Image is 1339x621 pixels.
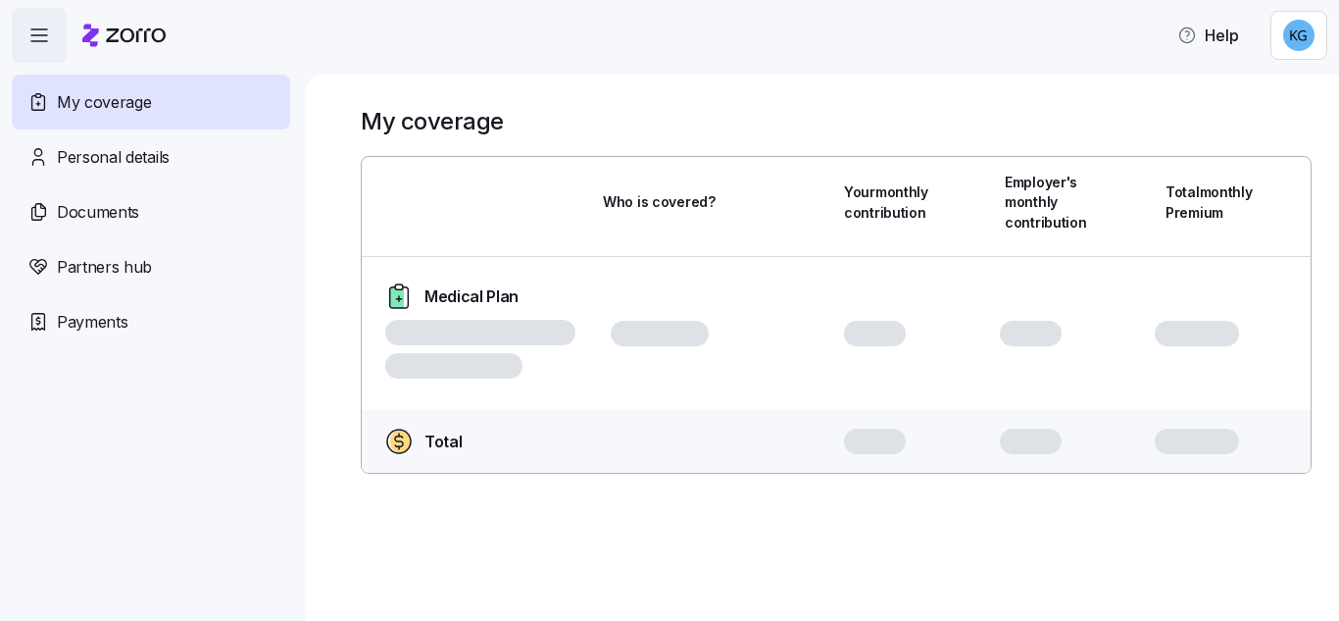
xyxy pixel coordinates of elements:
span: Your monthly contribution [844,182,928,223]
button: Help [1162,16,1255,55]
span: My coverage [57,90,151,115]
a: My coverage [12,75,290,129]
span: Medical Plan [424,285,519,309]
span: Personal details [57,145,170,170]
span: Partners hub [57,255,152,280]
span: Employer's monthly contribution [1005,173,1087,233]
h1: My coverage [361,106,504,136]
span: Who is covered? [603,192,716,212]
a: Personal details [12,129,290,184]
span: Documents [57,200,139,225]
span: Help [1177,24,1239,47]
a: Partners hub [12,239,290,294]
span: Total monthly Premium [1165,182,1253,223]
span: Payments [57,310,127,335]
a: Payments [12,294,290,349]
span: Total [424,430,462,454]
img: 07ec92bc5d3c748e9221346a37ba747e [1283,20,1314,51]
a: Documents [12,184,290,239]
